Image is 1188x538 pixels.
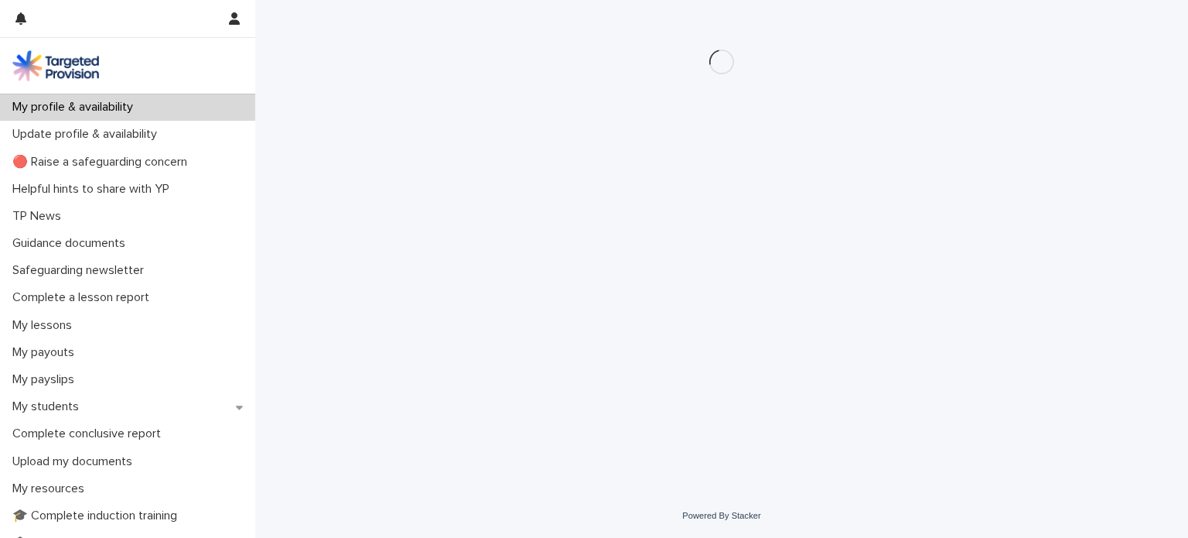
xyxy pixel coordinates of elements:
p: 🔴 Raise a safeguarding concern [6,155,200,170]
p: TP News [6,209,73,224]
p: My students [6,399,91,414]
p: Guidance documents [6,236,138,251]
img: M5nRWzHhSzIhMunXDL62 [12,50,99,81]
p: My payouts [6,345,87,360]
p: 🎓 Complete induction training [6,509,189,523]
p: Complete a lesson report [6,290,162,305]
p: My resources [6,481,97,496]
p: My payslips [6,372,87,387]
p: My profile & availability [6,100,145,115]
p: Helpful hints to share with YP [6,182,182,197]
p: Complete conclusive report [6,427,173,441]
a: Powered By Stacker [682,511,760,520]
p: Update profile & availability [6,127,169,142]
p: Upload my documents [6,454,145,469]
p: Safeguarding newsletter [6,263,156,278]
p: My lessons [6,318,84,333]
